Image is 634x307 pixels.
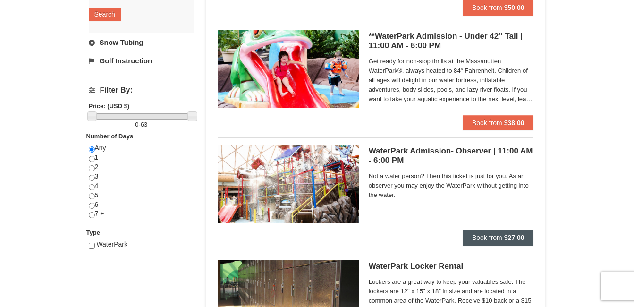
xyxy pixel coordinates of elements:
[369,57,534,104] span: Get ready for non-stop thrills at the Massanutten WaterPark®, always heated to 84° Fahrenheit. Ch...
[463,115,534,130] button: Book from $38.00
[504,234,524,241] strong: $27.00
[86,229,100,236] strong: Type
[89,8,121,21] button: Search
[472,4,502,11] span: Book from
[504,4,524,11] strong: $50.00
[369,171,534,200] span: Not a water person? Then this ticket is just for you. As an observer you may enjoy the WaterPark ...
[89,52,194,69] a: Golf Instruction
[135,121,138,128] span: 0
[89,102,130,110] strong: Price: (USD $)
[369,32,534,51] h5: **WaterPark Admission - Under 42” Tall | 11:00 AM - 6:00 PM
[89,144,194,228] div: Any 1 2 3 4 5 6 7 +
[141,121,147,128] span: 63
[89,86,194,94] h4: Filter By:
[86,133,134,140] strong: Number of Days
[218,30,359,108] img: 6619917-738-d4d758dd.jpg
[472,234,502,241] span: Book from
[472,119,502,127] span: Book from
[504,119,524,127] strong: $38.00
[369,146,534,165] h5: WaterPark Admission- Observer | 11:00 AM - 6:00 PM
[463,230,534,245] button: Book from $27.00
[89,120,194,129] label: -
[369,262,534,271] h5: WaterPark Locker Rental
[89,34,194,51] a: Snow Tubing
[218,145,359,222] img: 6619917-744-d8335919.jpg
[96,240,127,248] span: WaterPark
